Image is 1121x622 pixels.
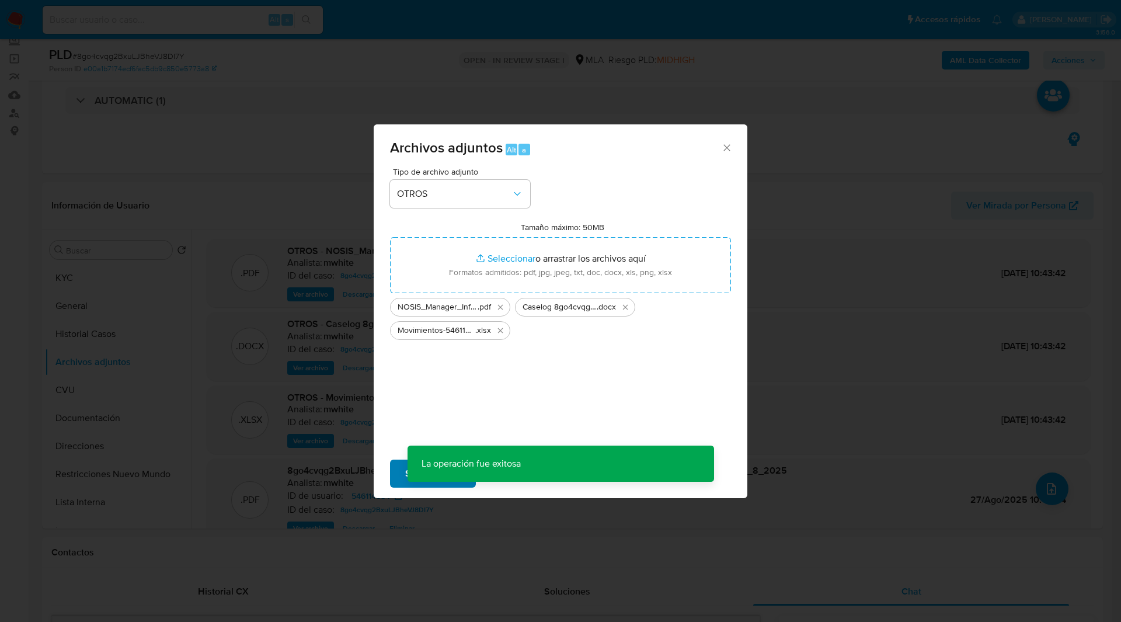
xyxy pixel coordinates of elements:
button: Eliminar Caselog 8go4cvqg2BxuLJBheVJ8DI7Y_2025_08_20_15_39_13.docx [618,300,632,314]
span: .docx [597,301,616,313]
label: Tamaño máximo: 50MB [521,222,604,232]
span: Movimientos-546114884-[DATE] [398,325,475,336]
ul: Archivos seleccionados [390,293,731,340]
span: Subir archivo [405,461,461,487]
span: Cancelar [496,461,534,487]
button: OTROS [390,180,530,208]
span: NOSIS_Manager_InformeIndividual_20409067914_654932_20250820160731 [398,301,478,313]
span: a [522,144,526,155]
span: Caselog 8go4cvqg2BxuLJBheVJ8DI7Y_2025_08_20_15_39_13 [523,301,597,313]
span: Tipo de archivo adjunto [393,168,533,176]
span: OTROS [397,188,511,200]
button: Subir archivo [390,460,476,488]
span: Archivos adjuntos [390,137,503,158]
span: Alt [507,144,516,155]
span: .pdf [478,301,491,313]
button: Eliminar NOSIS_Manager_InformeIndividual_20409067914_654932_20250820160731.pdf [493,300,507,314]
p: La operación fue exitosa [408,446,535,482]
button: Eliminar Movimientos-546114884-Julio 2025.xlsx [493,324,507,338]
button: Cerrar [721,142,732,152]
span: .xlsx [475,325,491,336]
